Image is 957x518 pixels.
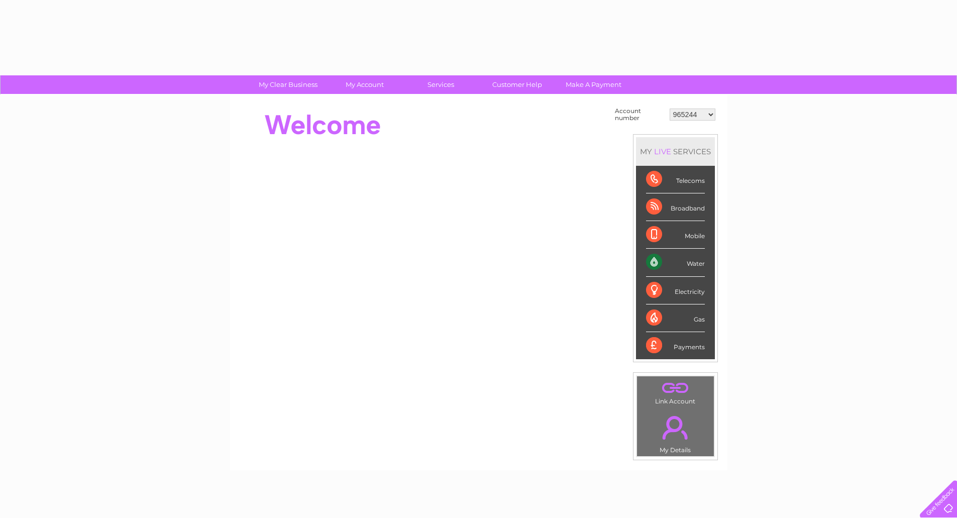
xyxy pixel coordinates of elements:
div: Broadband [646,193,705,221]
a: . [640,410,711,445]
a: Services [399,75,482,94]
td: My Details [636,407,714,457]
td: Account number [612,105,667,124]
div: Payments [646,332,705,359]
a: My Account [323,75,406,94]
td: Link Account [636,376,714,407]
div: Mobile [646,221,705,249]
a: Make A Payment [552,75,635,94]
a: Customer Help [476,75,559,94]
div: Telecoms [646,166,705,193]
div: Gas [646,304,705,332]
div: Electricity [646,277,705,304]
div: LIVE [652,147,673,156]
a: My Clear Business [247,75,330,94]
div: Water [646,249,705,276]
div: MY SERVICES [636,137,715,166]
a: . [640,379,711,396]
